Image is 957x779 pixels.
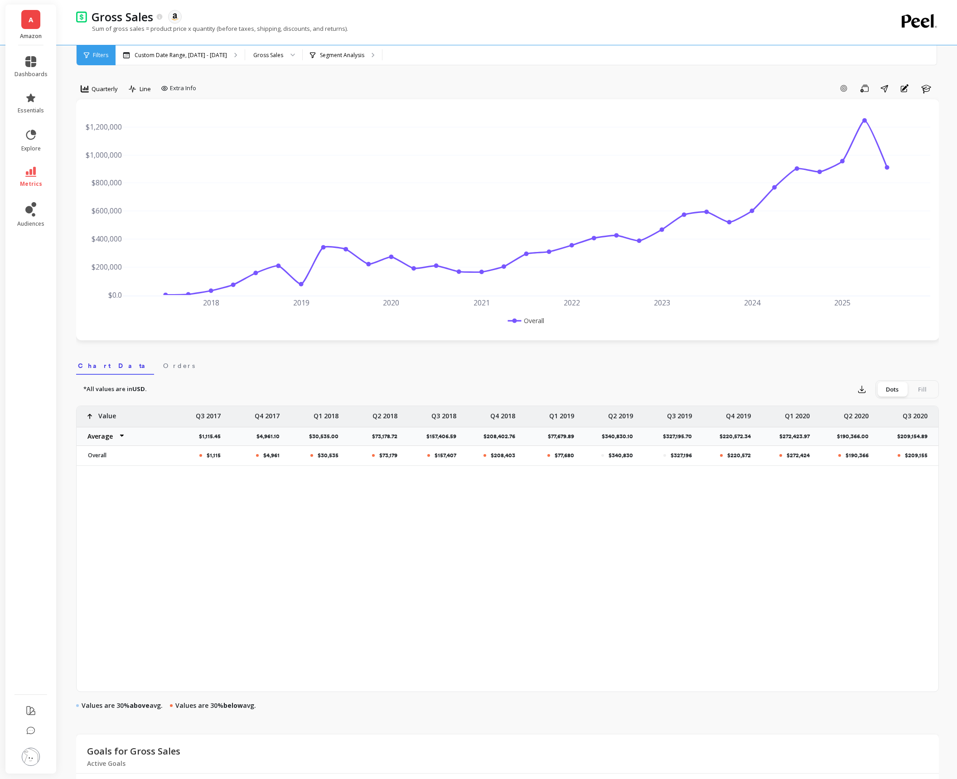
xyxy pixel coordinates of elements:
span: explore [21,145,41,152]
p: $209,155 [905,452,928,459]
p: $272,423.97 [779,433,815,440]
span: Orders [163,361,195,370]
p: Q4 2017 [255,406,280,421]
p: $190,366.00 [837,433,874,440]
strong: USD. [132,385,147,393]
p: $209,154.89 [897,433,933,440]
p: Overall [82,452,162,459]
p: Q4 2019 [726,406,751,421]
p: $220,572 [727,452,751,459]
p: $208,402.76 [483,433,521,440]
p: Amazon [14,33,48,40]
p: $1,115 [207,452,221,459]
p: $73,178.72 [372,433,403,440]
p: Q3 2019 [667,406,692,421]
p: Q4 2018 [490,406,515,421]
p: $272,424 [787,452,810,459]
p: Value [98,406,116,421]
span: dashboards [14,71,48,78]
div: Dots [877,382,907,397]
p: Gross Sales [92,9,153,24]
p: $1,115.45 [199,433,226,440]
p: Active Goals [87,760,180,768]
p: $220,572.34 [720,433,756,440]
span: essentials [18,107,44,114]
p: Q1 2019 [549,406,574,421]
span: metrics [20,180,42,188]
img: api.amazon.svg [171,13,179,21]
p: $340,830.10 [602,433,638,440]
p: Q3 2017 [196,406,221,421]
p: Sum of gross sales = product price x quantity (before taxes, shipping, discounts, and returns). [76,24,348,33]
div: Gross Sales [253,51,283,59]
p: $77,680 [555,452,574,459]
p: $157,406.59 [426,433,462,440]
p: $208,403 [491,452,515,459]
span: A [29,15,33,25]
strong: above [130,701,150,710]
p: Q2 2019 [608,406,633,421]
span: Quarterly [92,85,118,93]
p: Values are 30% avg. [82,701,163,710]
p: $4,961 [263,452,280,459]
span: Chart Data [78,361,152,370]
p: $190,366 [846,452,869,459]
img: profile picture [22,748,40,766]
p: $327,195.70 [663,433,697,440]
span: Extra Info [170,84,196,93]
p: $73,179 [379,452,397,459]
p: Values are 30% avg. [175,701,256,710]
img: header icon [76,11,87,22]
strong: below [223,701,243,710]
p: $340,830 [609,452,633,459]
span: Filters [93,52,108,59]
p: Q3 2020 [903,406,928,421]
p: Q3 2018 [431,406,456,421]
div: Fill [907,382,937,397]
p: $157,407 [435,452,456,459]
p: $4,961.10 [256,433,285,440]
p: $30,535.00 [309,433,344,440]
p: *All values are in [83,385,147,394]
p: $77,679.89 [548,433,580,440]
p: $30,535 [318,452,338,459]
p: Q1 2020 [785,406,810,421]
p: $327,196 [671,452,692,459]
nav: Tabs [76,354,939,375]
p: Segment Analysis [320,52,364,59]
p: Q1 2018 [314,406,338,421]
span: Line [140,85,151,93]
p: Q2 2018 [372,406,397,421]
p: Q2 2020 [844,406,869,421]
p: Custom Date Range, [DATE] - [DATE] [135,52,227,59]
p: Goals for Gross Sales [87,743,180,760]
span: audiences [17,220,44,227]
